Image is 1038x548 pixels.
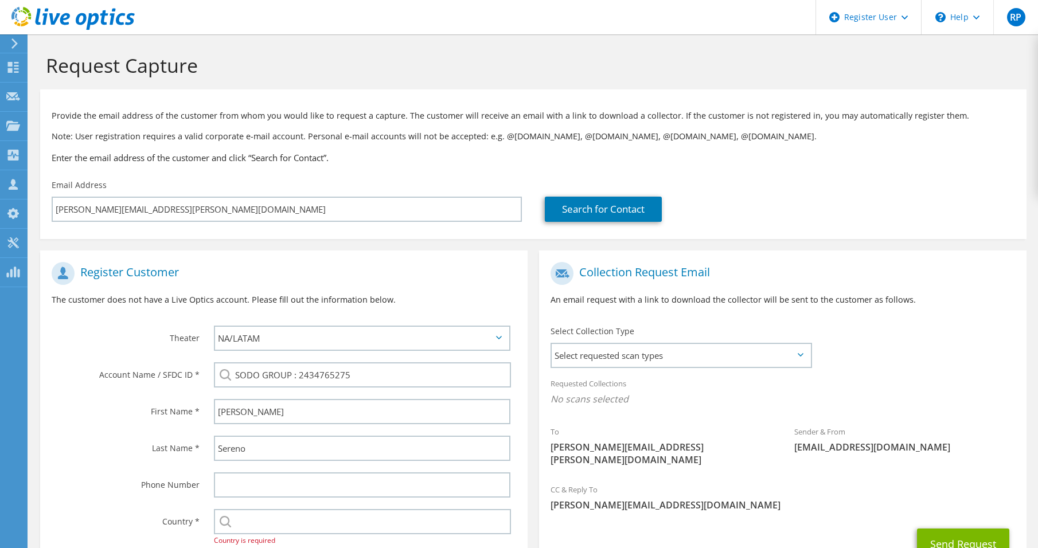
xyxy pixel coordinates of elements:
label: Theater [52,326,200,344]
label: Select Collection Type [551,326,634,337]
span: Select requested scan types [552,344,810,367]
label: Email Address [52,179,107,191]
p: Note: User registration requires a valid corporate e-mail account. Personal e-mail accounts will ... [52,130,1015,143]
h1: Register Customer [52,262,510,285]
span: No scans selected [551,393,1015,405]
svg: \n [935,12,946,22]
p: Provide the email address of the customer from whom you would like to request a capture. The cust... [52,109,1015,122]
label: Account Name / SFDC ID * [52,362,200,381]
span: [PERSON_NAME][EMAIL_ADDRESS][PERSON_NAME][DOMAIN_NAME] [551,441,771,466]
a: Search for Contact [545,197,662,222]
p: An email request with a link to download the collector will be sent to the customer as follows. [551,293,1015,306]
h1: Request Capture [46,53,1015,77]
div: CC & Reply To [539,477,1027,517]
span: RP [1007,8,1025,26]
label: Last Name * [52,436,200,454]
label: First Name * [52,399,200,417]
div: To [539,420,783,472]
h1: Collection Request Email [551,262,1009,285]
h3: Enter the email address of the customer and click “Search for Contact”. [52,151,1015,164]
span: Country is required [214,535,275,545]
span: [PERSON_NAME][EMAIL_ADDRESS][DOMAIN_NAME] [551,499,1015,511]
label: Country * [52,509,200,527]
span: [EMAIL_ADDRESS][DOMAIN_NAME] [794,441,1015,453]
label: Phone Number [52,472,200,491]
div: Sender & From [783,420,1027,459]
p: The customer does not have a Live Optics account. Please fill out the information below. [52,293,516,306]
div: Requested Collections [539,371,1027,414]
